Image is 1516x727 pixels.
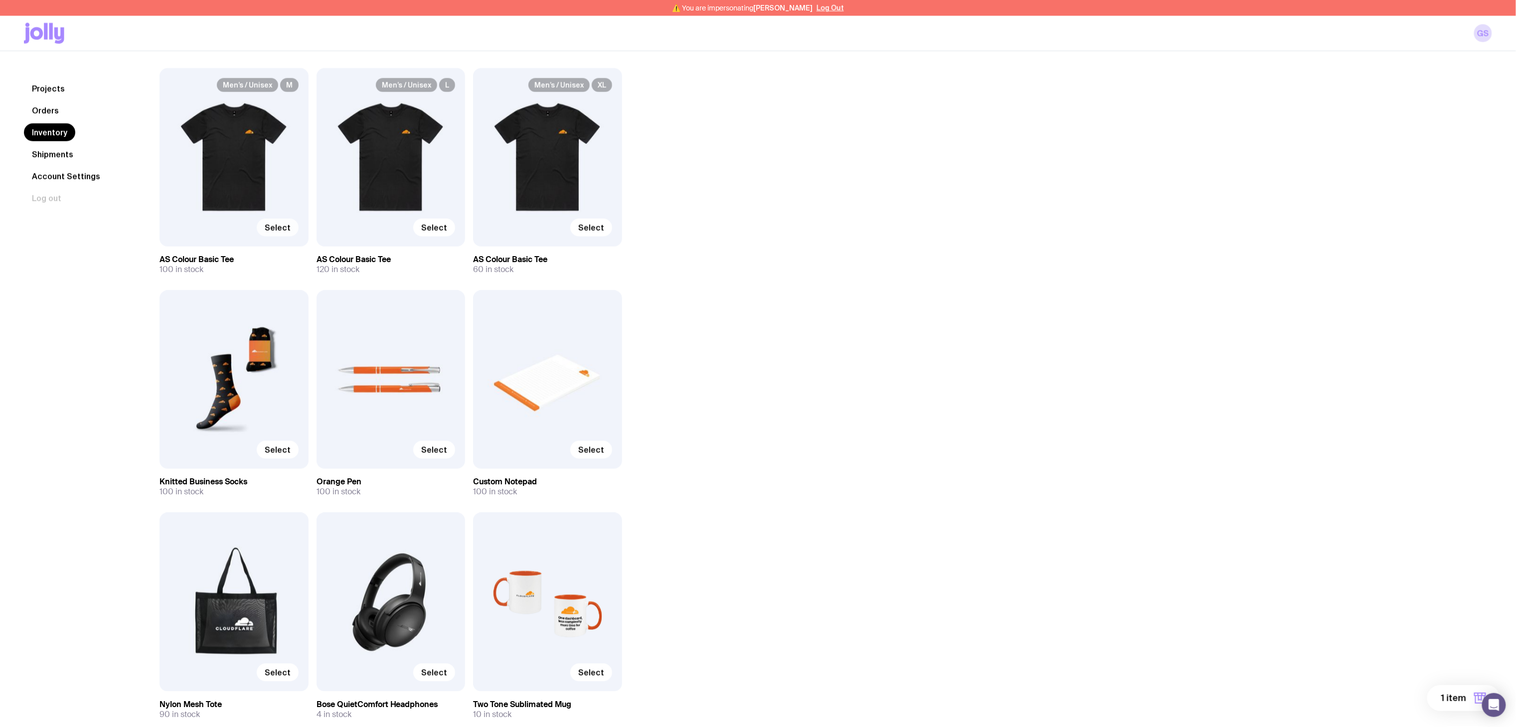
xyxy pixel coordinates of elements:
[421,445,447,455] span: Select
[672,4,813,12] span: ⚠️ You are impersonating
[473,487,517,497] span: 100 in stock
[160,265,203,275] span: 100 in stock
[473,710,511,720] span: 10 in stock
[24,167,108,185] a: Account Settings
[578,445,604,455] span: Select
[317,487,360,497] span: 100 in stock
[473,477,622,487] h3: Custom Notepad
[265,223,291,233] span: Select
[160,700,309,710] h3: Nylon Mesh Tote
[376,78,437,92] span: Men’s / Unisex
[578,668,604,678] span: Select
[160,255,309,265] h3: AS Colour Basic Tee
[317,265,359,275] span: 120 in stock
[1427,685,1500,711] button: 1 item
[317,477,466,487] h3: Orange Pen
[578,223,604,233] span: Select
[1441,692,1466,704] span: 1 item
[439,78,455,92] span: L
[24,189,69,207] button: Log out
[1474,24,1492,42] a: GS
[753,4,813,12] span: [PERSON_NAME]
[473,700,622,710] h3: Two Tone Sublimated Mug
[421,223,447,233] span: Select
[24,124,75,142] a: Inventory
[160,487,203,497] span: 100 in stock
[217,78,278,92] span: Men’s / Unisex
[24,80,73,98] a: Projects
[24,102,67,120] a: Orders
[160,477,309,487] h3: Knitted Business Socks
[265,445,291,455] span: Select
[528,78,590,92] span: Men’s / Unisex
[1482,693,1506,717] div: Open Intercom Messenger
[421,668,447,678] span: Select
[473,255,622,265] h3: AS Colour Basic Tee
[24,145,81,163] a: Shipments
[280,78,299,92] span: M
[160,710,200,720] span: 90 in stock
[265,668,291,678] span: Select
[317,700,466,710] h3: Bose QuietComfort Headphones
[592,78,612,92] span: XL
[317,710,351,720] span: 4 in stock
[817,4,844,12] button: Log Out
[317,255,466,265] h3: AS Colour Basic Tee
[473,265,513,275] span: 60 in stock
